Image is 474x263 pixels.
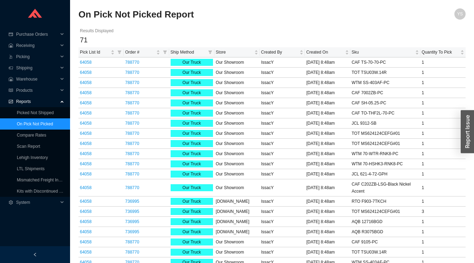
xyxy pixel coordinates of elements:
td: IssacY [260,78,305,88]
td: IssacY [260,129,305,139]
td: [DATE] 8:48am [305,207,350,217]
a: 788770 [125,60,139,65]
td: IssacY [260,57,305,68]
td: [DATE] 8:48am [305,98,350,108]
a: 64058 [80,219,91,224]
td: 1 [420,217,466,227]
td: IssacY [260,149,305,159]
span: filter [162,47,169,57]
a: 788770 [125,151,139,156]
a: Mismatched Freight Invoices [17,178,70,182]
td: IssacY [260,227,305,237]
a: 64058 [80,161,91,166]
td: TOT TSU03W.14R [350,68,420,78]
th: Created On sortable [305,47,350,57]
a: Kits with Discontinued Parts [17,189,69,194]
a: 788770 [125,161,139,166]
span: filter [117,50,122,54]
a: 788770 [125,70,139,75]
a: 64058 [80,199,91,204]
a: 64058 [80,70,91,75]
td: Our Showroom [214,118,260,129]
a: 64058 [80,250,91,255]
td: WTM 70-WTR-RNK8-PC [350,149,420,159]
a: 788770 [125,80,139,85]
td: IssacY [260,179,305,196]
div: Our Truck [171,249,213,256]
td: [DATE] 8:48am [305,247,350,257]
td: IssacY [260,139,305,149]
td: Our Showroom [214,68,260,78]
td: IssacY [260,159,305,169]
a: 64058 [80,60,91,65]
td: AQB 12716BGD [350,217,420,227]
td: CAF TS-70-70-PC [350,57,420,68]
td: Our Showroom [214,149,260,159]
a: Lehigh Inventory [17,155,48,160]
td: 1 [420,227,466,237]
td: CAF 9105-PC [350,237,420,247]
a: 64058 [80,90,91,95]
td: [DATE] 8:48am [305,169,350,179]
td: IssacY [260,98,305,108]
td: 1 [420,118,466,129]
td: 1 [420,78,466,88]
a: 788770 [125,90,139,95]
span: filter [208,50,212,54]
th: Order # sortable [124,47,169,57]
td: [DATE] 8:48am [305,217,350,227]
td: 1 [420,169,466,179]
div: Our Truck [171,150,213,157]
td: Our Showroom [214,129,260,139]
td: Our Showroom [214,247,260,257]
a: Picked Not Shipped [17,110,54,115]
span: read [8,88,13,92]
a: 64058 [80,80,91,85]
td: 1 [420,57,466,68]
span: Picking [16,51,58,62]
td: 1 [420,159,466,169]
span: Order # [125,49,154,56]
span: Reports [16,96,58,107]
td: Our Showroom [214,169,260,179]
td: [DOMAIN_NAME] [214,227,260,237]
div: Our Truck [171,140,213,147]
a: 788770 [125,141,139,146]
th: Quantity To Pick sortable [420,47,466,57]
td: TOT MS624124CEFG#01 [350,129,420,139]
div: Our Truck [171,171,213,178]
a: 788770 [125,240,139,244]
span: System [16,197,58,208]
span: 71 [80,36,88,44]
td: IssacY [260,118,305,129]
span: left [33,252,37,257]
div: Our Truck [171,218,213,225]
td: IssacY [260,108,305,118]
td: Our Showroom [214,78,260,88]
td: [DATE] 8:48am [305,179,350,196]
span: Created On [306,49,343,56]
td: 1 [420,237,466,247]
td: Our Showroom [214,98,260,108]
span: Created By [261,49,298,56]
td: 1 [420,98,466,108]
a: 788770 [125,101,139,105]
td: WTM SS-403AF-PC [350,78,420,88]
a: 64058 [80,185,91,190]
a: 64058 [80,209,91,214]
td: 1 [420,149,466,159]
div: Our Truck [171,238,213,245]
span: filter [163,50,167,54]
td: IssacY [260,247,305,257]
div: Our Truck [171,79,213,86]
td: IssacY [260,68,305,78]
div: Our Truck [171,130,213,137]
span: Sku [352,49,414,56]
td: 1 [420,196,466,207]
td: [DATE] 8:48am [305,118,350,129]
a: On Pick Not Picked [17,122,53,126]
a: 788770 [125,121,139,126]
td: RTO F903-7TKCH [350,196,420,207]
td: [DATE] 8:48am [305,237,350,247]
div: Our Truck [171,208,213,215]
